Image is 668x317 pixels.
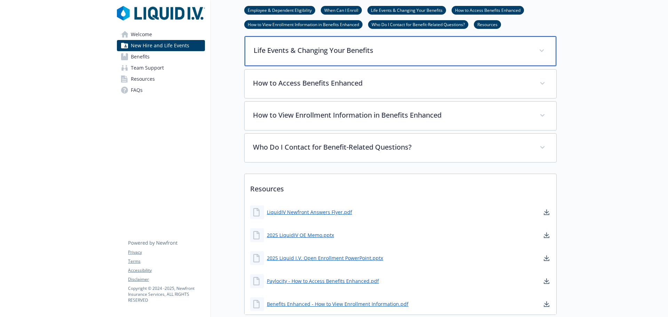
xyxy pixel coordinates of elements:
a: download document [542,208,551,216]
div: Life Events & Changing Your Benefits [245,36,556,66]
a: Resources [474,21,501,27]
a: Resources [117,73,205,85]
a: Disclaimer [128,276,205,283]
a: Accessibility [128,267,205,274]
a: Who Do I Contact for Benefit-Related Questions? [368,21,468,27]
p: Copyright © 2024 - 2025 , Newfront Insurance Services, ALL RIGHTS RESERVED [128,285,205,303]
a: Welcome [117,29,205,40]
a: How to View Enrollment Information in Benefits Enhanced [244,21,363,27]
p: Resources [245,174,556,200]
span: Welcome [131,29,152,40]
span: New Hire and Life Events [131,40,189,51]
a: 2025 Liquid I.V. Open Enrollment PowerPoint.pptx [267,254,383,262]
a: download document [542,277,551,285]
a: Paylocity - How to Access Benefits Enhanced.pdf [267,277,379,285]
a: LiquidIV Newfront Answers Flyer.pdf [267,208,352,216]
a: Employee & Dependent Eligibility [244,7,315,13]
a: 2025 LiquidIV OE Memo.pptx [267,231,334,239]
a: download document [542,231,551,239]
p: Who Do I Contact for Benefit-Related Questions? [253,142,531,152]
a: FAQs [117,85,205,96]
p: How to Access Benefits Enhanced [253,78,531,88]
a: Life Events & Changing Your Benefits [367,7,446,13]
a: Privacy [128,249,205,255]
a: When Can I Enroll [321,7,362,13]
p: Life Events & Changing Your Benefits [254,45,531,56]
span: FAQs [131,85,143,96]
div: How to Access Benefits Enhanced [245,70,556,98]
a: Benefits Enhanced - How to View Enrollment Information.pdf [267,300,408,308]
div: How to View Enrollment Information in Benefits Enhanced [245,102,556,130]
a: Team Support [117,62,205,73]
a: Benefits [117,51,205,62]
a: download document [542,300,551,308]
a: How to Access Benefits Enhanced [452,7,524,13]
span: Benefits [131,51,150,62]
span: Resources [131,73,155,85]
span: Team Support [131,62,164,73]
p: How to View Enrollment Information in Benefits Enhanced [253,110,531,120]
a: download document [542,254,551,262]
a: New Hire and Life Events [117,40,205,51]
div: Who Do I Contact for Benefit-Related Questions? [245,134,556,162]
a: Terms [128,258,205,264]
